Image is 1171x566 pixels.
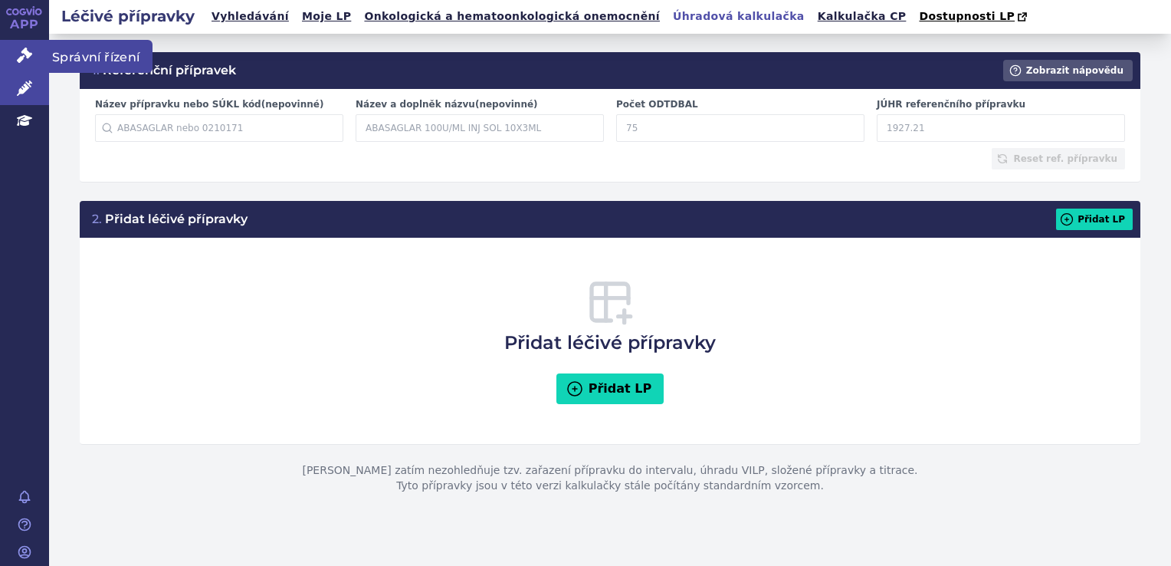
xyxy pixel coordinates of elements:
span: 2. [92,212,102,226]
h3: Referenční přípravek [92,62,236,79]
span: Správní řízení [49,40,153,72]
input: ABASAGLAR 100U/ML INJ SOL 10X3ML [356,114,604,142]
label: Počet ODTDBAL [616,98,864,111]
button: Přidat LP [556,373,664,404]
h3: Přidat léčivé přípravky [504,278,716,356]
label: Název a doplněk názvu [356,98,604,111]
span: 1. [92,63,100,77]
p: [PERSON_NAME] zatím nezohledňuje tzv. zařazení přípravku do intervalu, úhradu VILP, složené přípr... [80,445,1140,512]
a: Úhradová kalkulačka [668,6,809,27]
label: Název přípravku nebo SÚKL kód [95,98,343,111]
a: Moje LP [297,6,356,27]
input: 75 [616,114,864,142]
a: Kalkulačka CP [813,6,911,27]
a: Vyhledávání [207,6,294,27]
h2: Léčivé přípravky [49,5,207,27]
a: Onkologická a hematoonkologická onemocnění [359,6,664,27]
button: Přidat LP [1056,209,1133,230]
input: 1927.21 [877,114,1125,142]
label: JÚHR referenčního přípravku [877,98,1125,111]
input: ABASAGLAR nebo 0210171 [95,114,343,142]
span: Dostupnosti LP [919,10,1015,22]
button: Zobrazit nápovědu [1003,60,1133,81]
span: (nepovinné) [261,99,324,110]
h3: Přidat léčivé přípravky [92,211,248,228]
a: Dostupnosti LP [914,6,1035,28]
span: (nepovinné) [475,99,538,110]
